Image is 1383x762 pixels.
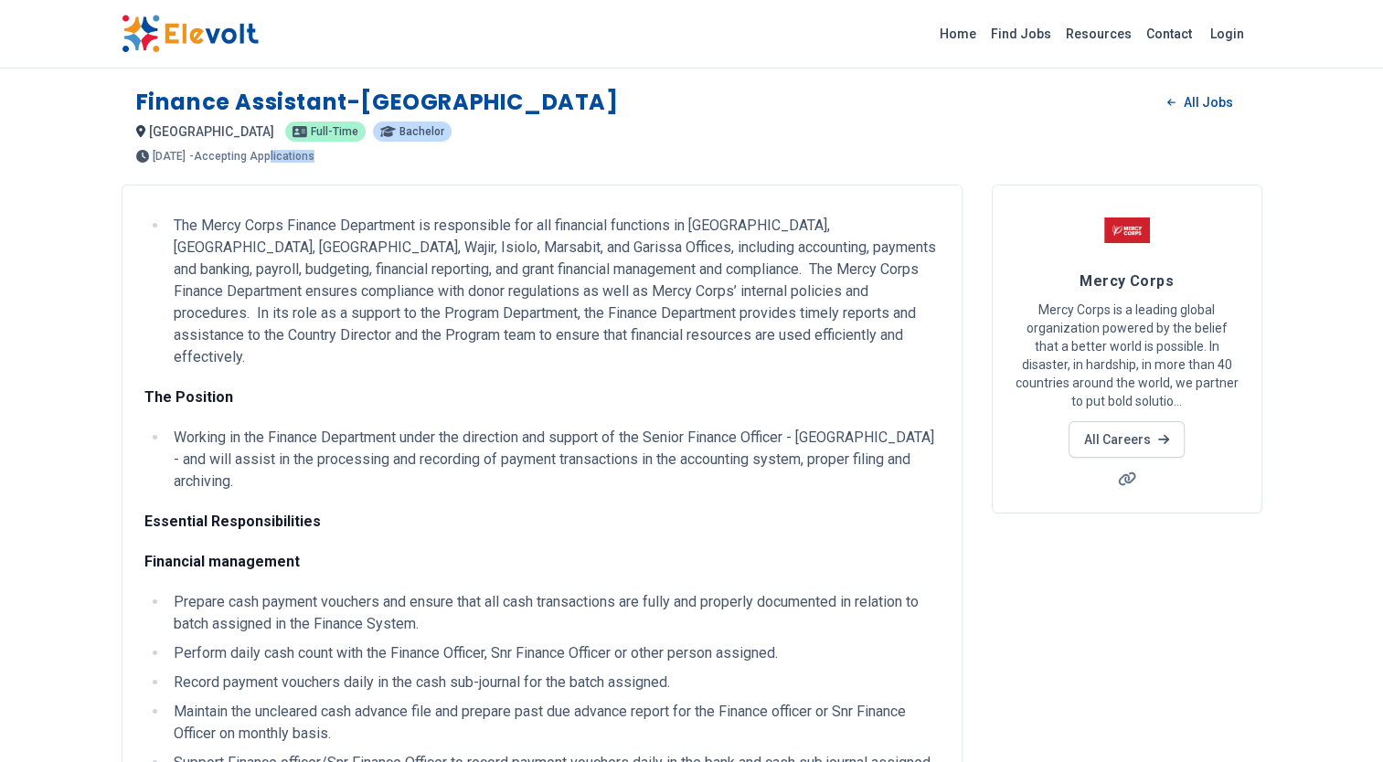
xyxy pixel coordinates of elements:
a: Login [1199,16,1255,52]
li: Record payment vouchers daily in the cash sub-journal for the batch assigned. [168,672,940,693]
strong: Financial management [144,553,300,570]
img: Mercy Corps [1104,207,1150,253]
a: Contact [1139,19,1199,48]
h1: Finance Assistant-[GEOGRAPHIC_DATA] [136,88,619,117]
span: [DATE] [153,151,186,162]
a: Home [932,19,984,48]
p: Mercy Corps is a leading global organization powered by the belief that a better world is possibl... [1015,301,1239,410]
span: Full-time [311,126,358,137]
li: Prepare cash payment vouchers and ensure that all cash transactions are fully and properly docume... [168,591,940,635]
span: [GEOGRAPHIC_DATA] [149,124,274,139]
a: Resources [1059,19,1139,48]
li: Maintain the uncleared cash advance file and prepare past due advance report for the Finance offi... [168,701,940,745]
li: Working in the Finance Department under the direction and support of the Senior Finance Officer -... [168,427,940,492]
p: - Accepting Applications [189,151,314,162]
img: Elevolt [122,15,259,53]
li: Perform daily cash count with the Finance Officer, Snr Finance Officer or other person assigned. [168,642,940,664]
a: All Jobs [1153,89,1247,116]
iframe: Chat Widget [1292,674,1383,762]
strong: Essential Responsibilities [144,513,321,530]
strong: The Position [144,388,233,406]
span: Bachelor [399,126,444,137]
span: Mercy Corps [1080,272,1174,290]
li: The Mercy Corps Finance Department is responsible for all financial functions in [GEOGRAPHIC_DATA... [168,215,940,368]
a: All Careers [1069,421,1185,458]
a: Find Jobs [984,19,1059,48]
